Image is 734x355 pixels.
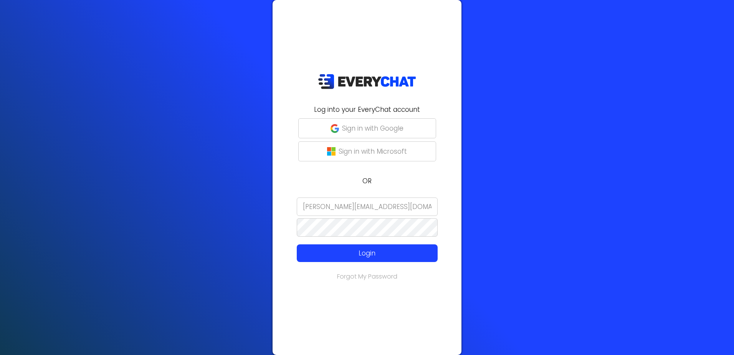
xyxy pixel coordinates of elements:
[339,146,407,156] p: Sign in with Microsoft
[331,124,339,133] img: google-g.png
[297,197,438,216] input: Email
[337,272,397,281] a: Forgot My Password
[277,105,457,114] h2: Log into your EveryChat account
[311,248,423,258] p: Login
[297,244,438,262] button: Login
[298,118,436,138] button: Sign in with Google
[327,147,336,156] img: microsoft-logo.png
[298,141,436,161] button: Sign in with Microsoft
[342,123,403,133] p: Sign in with Google
[318,74,416,90] img: EveryChat_logo_dark.png
[277,176,457,186] p: OR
